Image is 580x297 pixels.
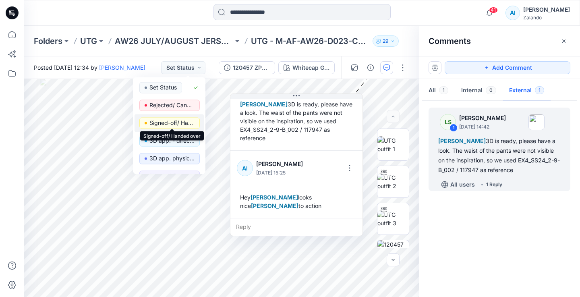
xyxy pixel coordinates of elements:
[149,135,195,146] p: 3D app. - direct release
[486,181,502,189] div: 1 Reply
[230,218,362,236] div: Reply
[149,82,177,93] p: Set Status
[80,35,97,47] a: UTG
[439,86,448,94] span: 1
[233,63,270,72] div: 120457 ZPL SET DEV
[377,173,409,190] img: UTG outfit 2
[149,153,195,164] p: 3D app. physical sample req.
[438,178,478,191] button: All users
[429,36,471,46] h2: Comments
[251,35,369,47] p: UTG - M-AF-AW26-D023-CK / 120457
[256,169,309,177] p: [DATE] 15:25
[523,15,570,21] div: Zalando
[440,114,456,130] div: LS
[237,97,356,145] div: 3D is ready, please have a look. The waist of the pants were not visible on the inspiration, so w...
[377,136,409,153] img: UTG outfit 1
[34,63,145,72] span: Posted [DATE] 12:34 by
[278,61,335,74] button: Whitecap Gray
[422,81,455,101] button: All
[445,61,570,74] button: Add Comment
[237,160,253,176] div: AI
[377,240,409,272] img: 120457 ZPL SET DEV KM_Whitecap Gray_Workmanship illustrations - 120457
[383,37,389,46] p: 29
[251,202,298,209] span: [PERSON_NAME]
[449,124,458,132] div: 1
[377,210,409,227] img: UTG outfit 3
[489,7,498,13] span: 41
[373,35,399,47] button: 29
[256,159,309,169] p: [PERSON_NAME]
[455,81,503,101] button: Internal
[535,86,544,94] span: 1
[240,101,288,108] span: [PERSON_NAME]
[459,113,506,123] p: [PERSON_NAME]
[149,100,195,110] p: Rejected/ Cancelled
[438,136,561,175] div: 3D is ready, please have a look. The waist of the pants were not visible on the inspiration, so w...
[438,137,486,144] span: [PERSON_NAME]
[505,6,520,20] div: AI
[450,180,475,189] p: All users
[364,61,377,74] button: Details
[486,86,496,94] span: 0
[459,123,506,131] p: [DATE] 14:42
[149,171,195,181] p: Physical fit comment
[292,63,329,72] div: Whitecap Gray
[503,81,551,101] button: External
[251,194,298,201] span: [PERSON_NAME]
[34,35,62,47] a: Folders
[149,118,195,128] p: Signed-off/ Handed over
[219,61,275,74] button: 120457 ZPL SET DEV
[237,190,356,213] div: Hey looks nice to action
[99,64,145,71] a: [PERSON_NAME]
[523,5,570,15] div: [PERSON_NAME]
[115,35,233,47] a: AW26 JULY/AUGUST JERSEY TOPS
